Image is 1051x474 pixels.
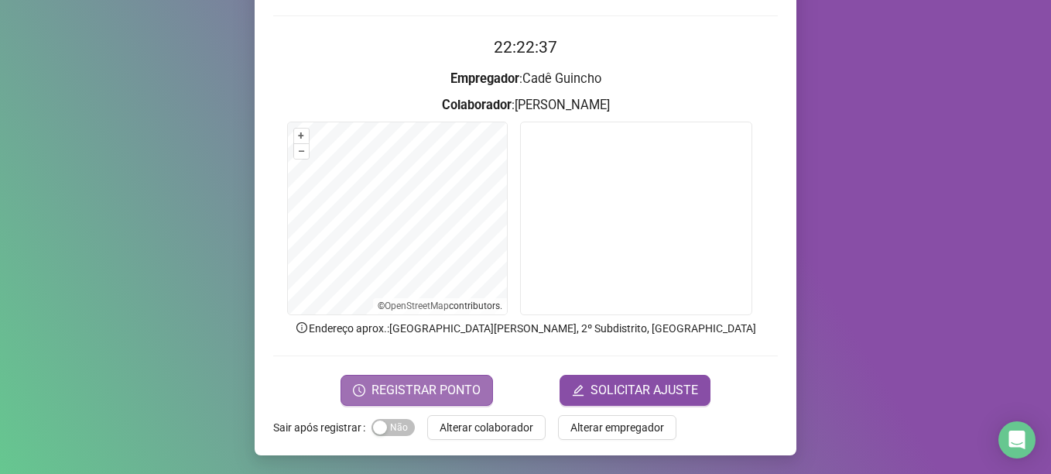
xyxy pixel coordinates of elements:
[273,415,371,440] label: Sair após registrar
[494,38,557,57] time: 22:22:37
[371,381,481,400] span: REGISTRAR PONTO
[341,375,493,406] button: REGISTRAR PONTO
[570,419,664,436] span: Alterar empregador
[591,381,698,400] span: SOLICITAR AJUSTE
[998,421,1036,459] div: Open Intercom Messenger
[294,144,309,159] button: –
[572,384,584,397] span: edit
[385,301,449,311] a: OpenStreetMap
[294,129,309,143] button: +
[378,301,502,311] li: © contributors.
[560,375,710,406] button: editSOLICITAR AJUSTE
[273,320,778,337] p: Endereço aprox. : [GEOGRAPHIC_DATA][PERSON_NAME], 2º Subdistrito, [GEOGRAPHIC_DATA]
[427,415,546,440] button: Alterar colaborador
[450,71,519,86] strong: Empregador
[273,69,778,89] h3: : Cadê Guincho
[442,98,512,112] strong: Colaborador
[558,415,676,440] button: Alterar empregador
[440,419,533,436] span: Alterar colaborador
[353,384,365,397] span: clock-circle
[295,321,309,335] span: info-circle
[273,95,778,115] h3: : [PERSON_NAME]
